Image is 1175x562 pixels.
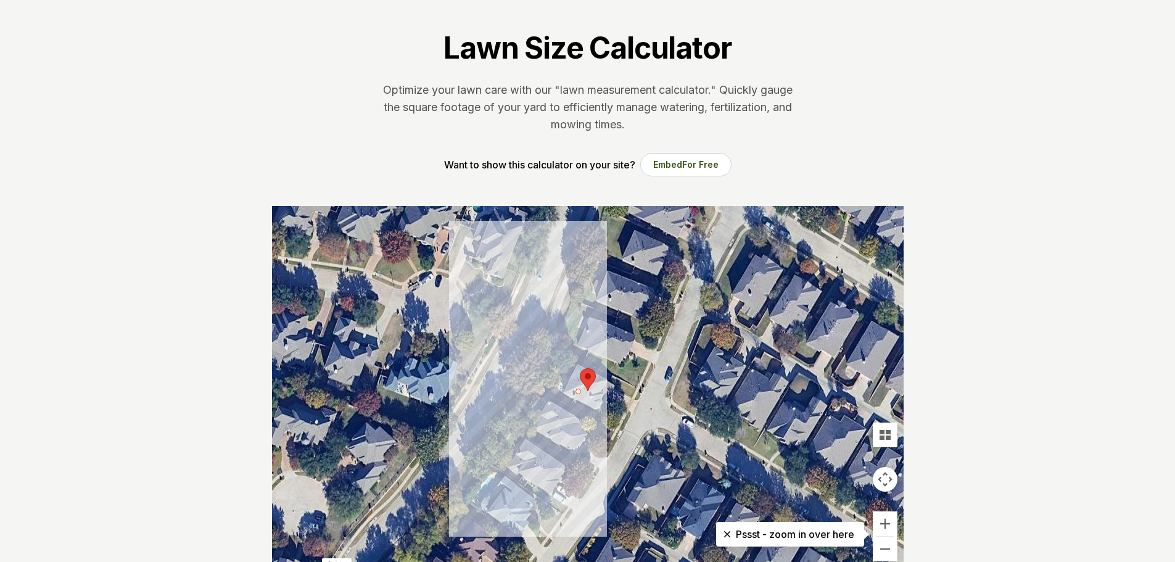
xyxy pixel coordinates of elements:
[873,467,897,492] button: Map camera controls
[444,157,635,172] p: Want to show this calculator on your site?
[726,527,854,542] p: Pssst - zoom in over here
[381,81,795,133] p: Optimize your lawn care with our "lawn measurement calculator." Quickly gauge the square footage ...
[443,30,731,67] h1: Lawn Size Calculator
[873,537,897,561] button: Zoom out
[682,159,719,170] span: For Free
[640,153,732,176] button: EmbedFor Free
[873,511,897,536] button: Zoom in
[873,423,897,447] button: Tilt map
